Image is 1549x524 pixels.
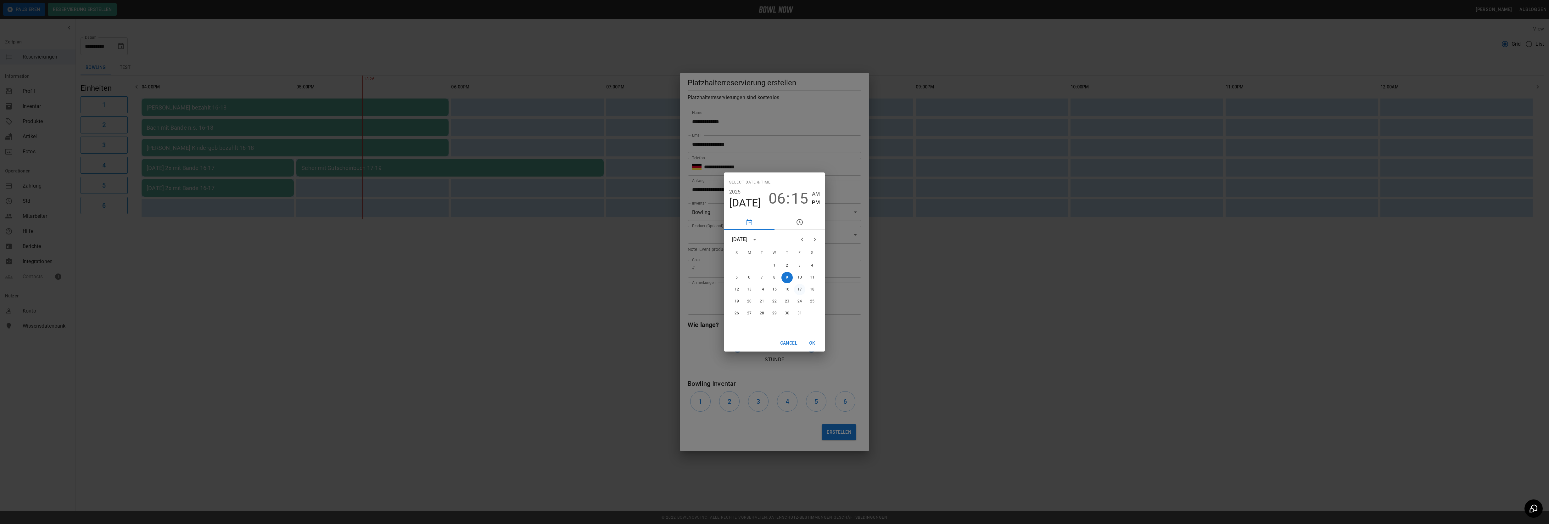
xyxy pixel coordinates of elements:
button: 19 [731,296,742,307]
button: 11 [807,272,818,283]
button: 9 [781,272,793,283]
button: 20 [744,296,755,307]
span: Wednesday [769,247,780,259]
button: 6 [744,272,755,283]
button: 1 [769,260,780,271]
button: 23 [781,296,793,307]
button: 3 [794,260,805,271]
button: 5 [731,272,742,283]
div: [DATE] [732,236,747,243]
button: 14 [756,284,768,295]
span: Select date & time [729,177,771,188]
button: pick date [724,215,774,230]
span: Friday [794,247,805,259]
button: 27 [744,308,755,319]
span: Saturday [807,247,818,259]
button: 2025 [729,188,741,196]
button: 15 [769,284,780,295]
button: [DATE] [729,196,761,210]
button: Next month [808,233,821,246]
button: 26 [731,308,742,319]
span: : [786,190,790,207]
button: AM [812,190,820,198]
button: 4 [807,260,818,271]
button: 16 [781,284,793,295]
button: 21 [756,296,768,307]
button: 06 [769,190,786,207]
button: 25 [807,296,818,307]
button: 17 [794,284,805,295]
button: 24 [794,296,805,307]
button: 13 [744,284,755,295]
button: 12 [731,284,742,295]
span: Tuesday [756,247,768,259]
button: PM [812,198,820,207]
button: 30 [781,308,793,319]
button: 8 [769,272,780,283]
button: Previous month [796,233,808,246]
button: 15 [791,190,808,207]
button: 22 [769,296,780,307]
button: pick time [774,215,825,230]
button: 29 [769,308,780,319]
button: 7 [756,272,768,283]
span: Sunday [731,247,742,259]
button: 2 [781,260,793,271]
button: Cancel [778,337,800,349]
span: Monday [744,247,755,259]
button: 28 [756,308,768,319]
button: 18 [807,284,818,295]
button: 10 [794,272,805,283]
button: OK [802,337,822,349]
button: calendar view is open, switch to year view [749,234,760,245]
span: Thursday [781,247,793,259]
button: 31 [794,308,805,319]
